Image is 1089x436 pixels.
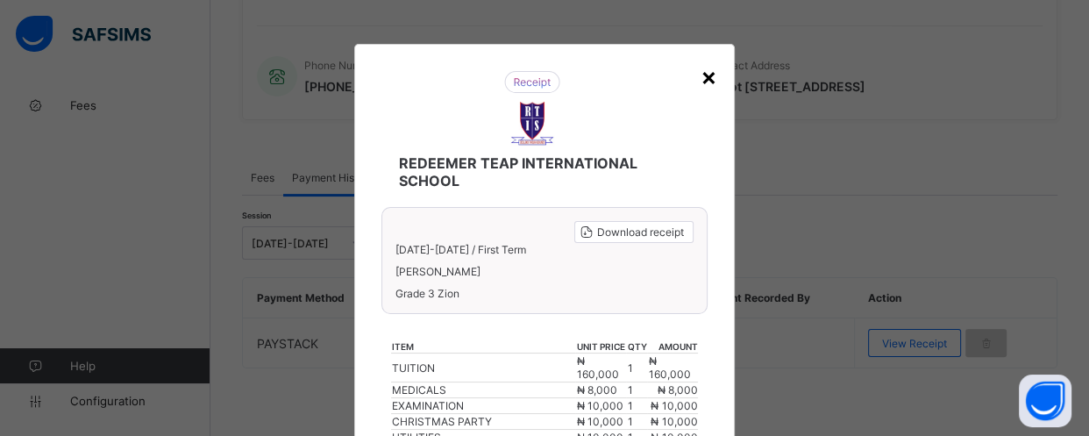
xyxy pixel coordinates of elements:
div: CHRISTMAS PARTY [392,415,575,428]
img: receipt.26f346b57495a98c98ef9b0bc63aa4d8.svg [504,71,560,93]
span: ₦ 10,000 [576,399,623,412]
span: Grade 3 Zion [395,287,694,300]
div: MEDICALS [392,383,575,397]
div: TUITION [392,361,575,375]
img: REDEEMER TEAP INTERNATIONAL SCHOOL [510,102,554,146]
td: 1 [626,382,647,398]
span: ₦ 160,000 [576,354,618,381]
th: amount [647,340,698,354]
td: 1 [626,414,647,430]
span: [DATE]-[DATE] / First Term [395,243,526,256]
th: unit price [575,340,626,354]
span: ₦ 8,000 [576,383,616,397]
span: Download receipt [597,225,684,239]
th: item [391,340,576,354]
span: ₦ 8,000 [657,383,697,397]
span: ₦ 160,000 [648,354,690,381]
div: EXAMINATION [392,399,575,412]
button: Open asap [1019,375,1071,427]
span: REDEEMER TEAP INTERNATIONAL SCHOOL [399,154,675,189]
th: qty [626,340,647,354]
span: [PERSON_NAME] [395,265,694,278]
td: 1 [626,398,647,414]
span: ₦ 10,000 [576,415,623,428]
div: × [701,61,717,91]
td: 1 [626,354,647,382]
span: ₦ 10,000 [651,399,697,412]
span: ₦ 10,000 [651,415,697,428]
